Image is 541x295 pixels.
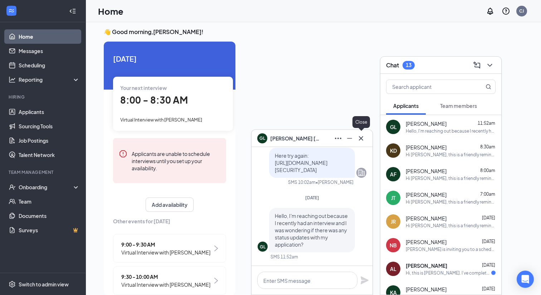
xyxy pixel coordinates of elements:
[19,44,80,58] a: Messages
[19,194,80,209] a: Team
[484,60,496,71] button: ChevronDown
[478,120,495,126] span: 11:52am
[480,144,495,149] span: 8:30am
[19,223,80,237] a: SurveysCrown
[332,133,344,144] button: Ellipses
[502,7,510,15] svg: QuestionInfo
[146,198,194,212] button: Add availability
[406,191,447,198] span: [PERSON_NAME]
[406,286,447,293] span: [PERSON_NAME]
[19,29,80,44] a: Home
[19,133,80,148] a: Job Postings
[406,246,496,252] div: [PERSON_NAME] is inviting you to a scheduled Zoom meeting. Topic: [DEMOGRAPHIC_DATA]-fil-A [PERSO...
[275,152,327,173] span: Here try again: [URL][DOMAIN_NAME][SECURITY_DATA]
[121,241,210,248] span: 9:00 - 9:30 AM
[482,262,495,268] span: [DATE]
[19,184,74,191] div: Onboarding
[519,8,524,14] div: CJ
[69,8,76,15] svg: Collapse
[19,58,80,72] a: Scheduling
[482,239,495,244] span: [DATE]
[357,134,365,143] svg: Cross
[121,281,210,289] span: Virtual Interview with [PERSON_NAME]
[270,134,320,142] span: [PERSON_NAME] [PERSON_NAME]
[19,119,80,133] a: Sourcing Tools
[391,194,395,201] div: JT
[357,168,366,177] svg: Company
[386,61,399,69] h3: Chat
[471,60,483,71] button: ComposeMessage
[390,265,396,272] div: AL
[344,133,355,144] button: Minimize
[8,7,15,14] svg: WorkstreamLogo
[406,175,496,181] div: Hi [PERSON_NAME], this is a friendly reminder. Your meeting with [DEMOGRAPHIC_DATA]-fil-A for Fro...
[305,195,319,200] span: [DATE]
[486,61,494,70] svg: ChevronDown
[406,270,491,276] div: Hi, this is [PERSON_NAME]. I’ve completed the additional application questions for the Front of H...
[406,128,496,134] div: Hello, I'm reaching out because I recently had an interview and I was wondering if there was any ...
[480,191,495,197] span: 7:00am
[352,116,370,128] div: Close
[121,248,210,256] span: Virtual Interview with [PERSON_NAME]
[386,80,471,94] input: Search applicant
[390,147,397,154] div: KD
[393,103,419,109] span: Applicants
[260,244,265,250] div: GL
[406,62,411,68] div: 13
[119,149,127,158] svg: Error
[113,53,226,64] span: [DATE]
[406,199,496,205] div: Hi [PERSON_NAME], this is a friendly reminder. Your meeting with [DEMOGRAPHIC_DATA]-fil-A for Bac...
[19,105,80,119] a: Applicants
[98,5,123,17] h1: Home
[120,94,188,106] span: 8:00 - 8:30 AM
[406,223,496,229] div: Hi [PERSON_NAME], this is a friendly reminder. Your meeting with [DEMOGRAPHIC_DATA]-fil-A for Fro...
[19,281,69,288] div: Switch to admin view
[19,76,80,83] div: Reporting
[390,123,397,130] div: GL
[406,120,447,127] span: [PERSON_NAME]
[104,28,523,36] h3: 👋 Good morning, [PERSON_NAME] !
[9,281,16,288] svg: Settings
[9,169,78,175] div: Team Management
[391,218,396,225] div: JR
[275,213,348,248] span: Hello, I'm reaching out because I recently had an interview and I was wondering if there was any ...
[480,168,495,173] span: 8:00am
[406,215,447,222] span: [PERSON_NAME]
[482,215,495,220] span: [DATE]
[270,254,298,260] div: SMS 11:52am
[473,61,481,70] svg: ComposeMessage
[482,286,495,291] span: [DATE]
[486,84,491,90] svg: MagnifyingGlass
[316,179,354,185] span: • [PERSON_NAME]
[406,144,447,151] span: [PERSON_NAME]
[517,271,534,288] div: Open Intercom Messenger
[440,103,477,109] span: Team members
[9,76,16,83] svg: Analysis
[9,94,78,100] div: Hiring
[406,152,496,158] div: Hi [PERSON_NAME], this is a friendly reminder. Your meeting with [DEMOGRAPHIC_DATA]-fil-A for Bac...
[120,85,167,91] span: Your next interview
[345,134,354,143] svg: Minimize
[334,134,342,143] svg: Ellipses
[486,7,494,15] svg: Notifications
[121,273,210,281] span: 9:30 - 10:00 AM
[360,276,369,285] svg: Plane
[9,184,16,191] svg: UserCheck
[132,149,220,172] div: Applicants are unable to schedule interviews until you set up your availability.
[406,238,447,246] span: [PERSON_NAME]
[113,217,226,225] span: Other events for [DATE]
[406,262,447,269] span: [PERSON_NAME]
[355,133,367,144] button: Cross
[120,117,202,123] span: Virtual Interview with [PERSON_NAME]
[390,242,397,249] div: NB
[288,179,316,185] div: SMS 10:02am
[19,148,80,162] a: Talent Network
[390,171,396,178] div: AF
[19,209,80,223] a: Documents
[406,167,447,175] span: [PERSON_NAME]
